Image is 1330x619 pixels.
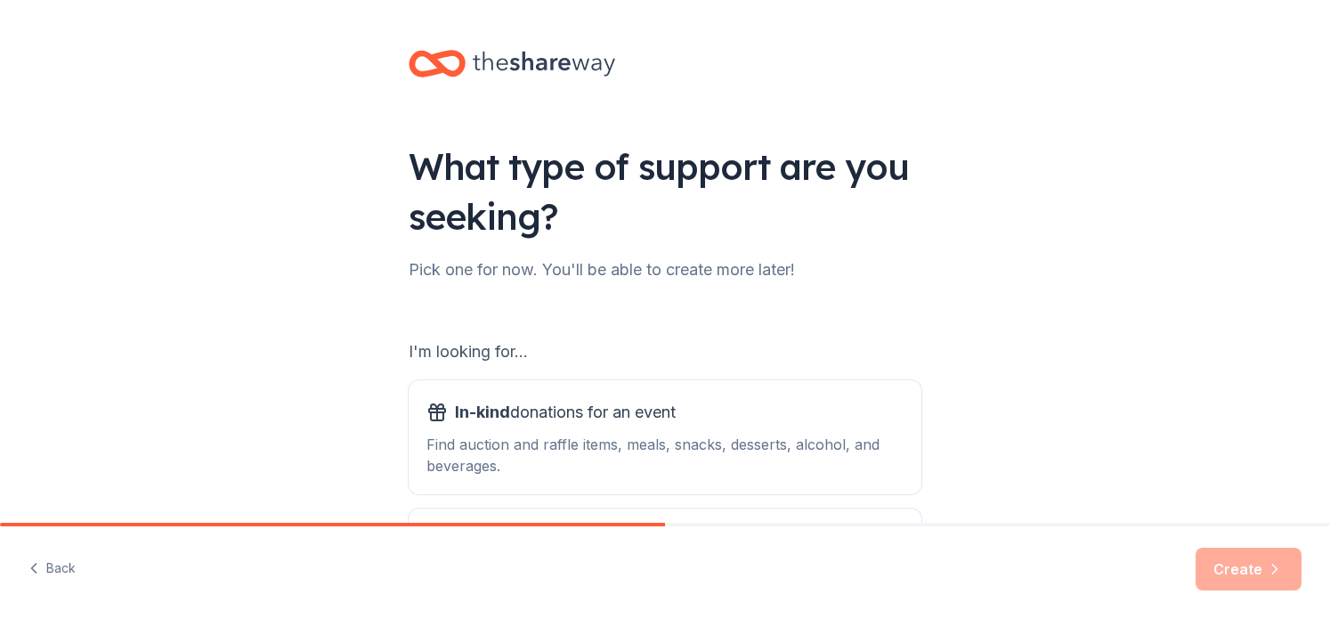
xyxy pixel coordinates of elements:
[409,256,921,284] div: Pick one for now. You'll be able to create more later!
[409,380,921,494] button: In-kinddonations for an eventFind auction and raffle items, meals, snacks, desserts, alcohol, and...
[455,398,676,427] span: donations for an event
[28,550,76,588] button: Back
[455,403,510,421] span: In-kind
[409,338,921,366] div: I'm looking for...
[409,142,921,241] div: What type of support are you seeking?
[426,434,904,476] div: Find auction and raffle items, meals, snacks, desserts, alcohol, and beverages.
